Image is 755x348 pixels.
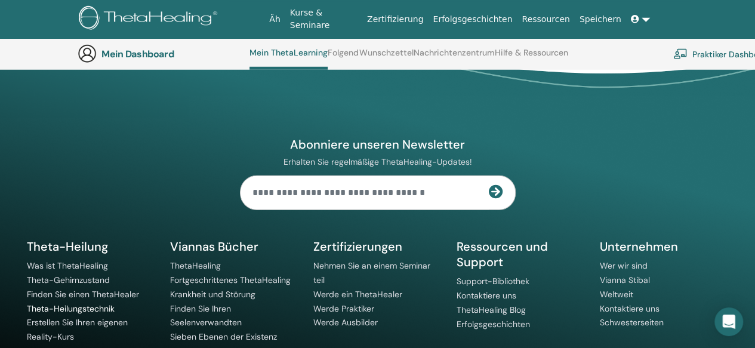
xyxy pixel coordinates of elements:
[359,48,414,67] a: Wunschzettel
[600,317,664,328] a: Schwesterseiten
[27,289,139,300] a: Finden Sie einen ThetaHealer
[457,276,529,287] a: Support-Bibliothek
[433,14,512,24] font: Erfolgsgeschichten
[27,303,115,314] a: Theta-Heilungstechnik
[27,239,108,254] font: Theta-Heilung
[264,8,285,30] a: Äh
[249,48,328,70] a: Mein ThetaLearning
[78,44,97,63] img: generic-user-icon.jpg
[328,48,359,67] a: Folgend
[457,239,548,270] font: Ressourcen und Support
[575,8,626,30] a: Speichern
[101,48,174,60] font: Mein Dashboard
[313,260,430,285] a: Nehmen Sie an einem Seminar teil
[600,260,648,271] a: Wer wir sind
[714,307,743,336] div: Öffnen Sie den Intercom Messenger
[457,319,530,329] a: Erfolgsgeschichten
[170,260,221,271] a: ThetaHealing
[600,275,650,285] a: Vianna Stibal
[414,47,495,58] font: Nachrichtenzentrum
[414,48,495,67] a: Nachrichtenzentrum
[328,47,359,58] font: Folgend
[313,239,402,254] font: Zertifizierungen
[27,317,128,342] a: Erstellen Sie Ihren eigenen Reality-Kurs
[269,14,280,24] font: Äh
[428,8,517,30] a: Erfolgsgeschichten
[600,289,633,300] a: Weltweit
[495,47,568,58] font: Hilfe & Ressourcen
[673,48,688,59] img: chalkboard-teacher.svg
[170,289,255,300] a: Krankheit und Störung
[27,260,108,271] a: Was ist ThetaHealing
[170,303,242,328] a: Finden Sie Ihren Seelenverwandten
[517,8,574,30] a: Ressourcen
[457,290,516,301] a: Kontaktiere uns
[313,303,374,314] a: Werde Praktiker
[600,303,660,314] a: Kontaktiere uns
[79,6,221,33] img: logo.png
[27,275,110,285] a: Theta-Gehirnzustand
[283,156,472,167] font: Erhalten Sie regelmäßige ThetaHealing-Updates!
[290,8,330,30] font: Kurse & Seminare
[313,317,378,328] a: Werde Ausbilder
[170,331,277,342] a: Sieben Ebenen der Existenz
[249,47,328,58] font: Mein ThetaLearning
[522,14,569,24] font: Ressourcen
[495,48,568,67] a: Hilfe & Ressourcen
[290,137,465,152] font: Abonniere unseren Newsletter
[367,14,423,24] font: Zertifizierung
[170,239,258,254] font: Viannas Bücher
[457,304,526,315] a: ThetaHealing Blog
[285,2,362,36] a: Kurse & Seminare
[600,239,678,254] font: Unternehmen
[359,47,414,58] font: Wunschzettel
[170,275,291,285] a: Fortgeschrittenes ThetaHealing
[313,289,402,300] a: Werde ein ThetaHealer
[580,14,621,24] font: Speichern
[362,8,428,30] a: Zertifizierung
